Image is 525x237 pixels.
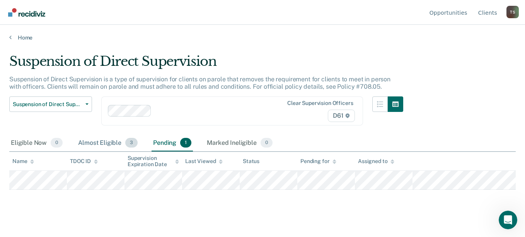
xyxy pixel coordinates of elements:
[77,135,139,152] div: Almost Eligible3
[8,8,45,17] img: Recidiviz
[328,110,355,122] span: D61
[70,158,98,165] div: TDOC ID
[152,135,193,152] div: Pending1
[499,211,517,229] iframe: Intercom live chat
[13,101,82,108] span: Suspension of Direct Supervision
[9,34,516,41] a: Home
[9,135,64,152] div: Eligible Now0
[128,155,179,168] div: Supervision Expiration Date
[261,138,273,148] span: 0
[205,135,274,152] div: Marked Ineligible0
[12,158,34,165] div: Name
[287,100,353,106] div: Clear supervision officers
[125,138,138,148] span: 3
[9,53,403,76] div: Suspension of Direct Supervision
[300,158,336,165] div: Pending for
[9,96,92,112] button: Suspension of Direct Supervision
[243,158,259,165] div: Status
[506,6,519,18] div: T S
[51,138,63,148] span: 0
[9,76,390,90] p: Suspension of Direct Supervision is a type of supervision for clients on parole that removes the ...
[185,158,223,165] div: Last Viewed
[358,158,394,165] div: Assigned to
[180,138,191,148] span: 1
[506,6,519,18] button: Profile dropdown button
